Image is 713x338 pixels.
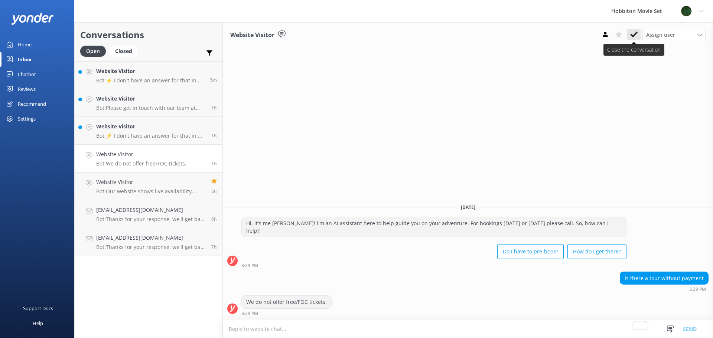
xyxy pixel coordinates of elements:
[689,287,706,292] strong: 3:39 PM
[75,89,222,117] a: Website VisitorBot:Please get in touch with our team at [EMAIL_ADDRESS][DOMAIN_NAME] and include ...
[211,188,217,194] span: Sep 11 2025 11:32am (UTC +12:00) Pacific/Auckland
[96,132,206,139] p: Bot: ⚡ I don't have an answer for that in my knowledge base. Please try and rephrase your questio...
[75,200,222,228] a: [EMAIL_ADDRESS][DOMAIN_NAME]Bot:Thanks for your response, we'll get back to you as soon as we can...
[80,46,106,57] div: Open
[23,301,53,316] div: Support Docs
[96,150,186,158] h4: Website Visitor
[223,320,713,338] textarea: To enrich screen reader interactions, please activate Accessibility in Grammarly extension settings
[96,216,206,223] p: Bot: Thanks for your response, we'll get back to you as soon as we can during opening hours.
[241,263,626,268] div: Sep 11 2025 03:39pm (UTC +12:00) Pacific/Auckland
[96,244,206,250] p: Bot: Thanks for your response, we'll get back to you as soon as we can during opening hours.
[96,234,206,242] h4: [EMAIL_ADDRESS][DOMAIN_NAME]
[110,46,138,57] div: Closed
[11,13,54,25] img: yonder-white-logo.png
[96,67,205,75] h4: Website Visitor
[242,217,626,237] div: Hi, it's me [PERSON_NAME]! I'm an AI assistant here to help guide you on your adventure. For book...
[18,111,36,126] div: Settings
[75,228,222,256] a: [EMAIL_ADDRESS][DOMAIN_NAME]Bot:Thanks for your response, we'll get back to you as soon as we can...
[96,206,206,214] h4: [EMAIL_ADDRESS][DOMAIN_NAME]
[96,77,205,84] p: Bot: ⚡ I don't have an answer for that in my knowledge base. Please try and rephrase your questio...
[211,105,217,111] span: Sep 11 2025 03:57pm (UTC +12:00) Pacific/Auckland
[681,6,692,17] img: 34-1625720359.png
[620,272,708,285] div: Is there a tour without payment
[241,263,258,268] strong: 3:39 PM
[96,178,206,186] h4: Website Visitor
[211,244,217,250] span: Sep 11 2025 09:39am (UTC +12:00) Pacific/Auckland
[241,311,332,316] div: Sep 11 2025 03:39pm (UTC +12:00) Pacific/Auckland
[75,145,222,173] a: Website VisitorBot:We do not offer free/FOC tickets.1h
[230,30,274,40] h3: Website Visitor
[642,29,706,41] div: Assign User
[211,132,217,139] span: Sep 11 2025 03:48pm (UTC +12:00) Pacific/Auckland
[96,122,206,131] h4: Website Visitor
[18,82,36,96] div: Reviews
[75,117,222,145] a: Website VisitorBot:⚡ I don't have an answer for that in my knowledge base. Please try and rephras...
[33,316,43,331] div: Help
[456,204,480,210] span: [DATE]
[210,77,217,83] span: Sep 11 2025 04:52pm (UTC +12:00) Pacific/Auckland
[211,160,217,167] span: Sep 11 2025 03:39pm (UTC +12:00) Pacific/Auckland
[620,286,709,292] div: Sep 11 2025 03:39pm (UTC +12:00) Pacific/Auckland
[211,216,217,222] span: Sep 11 2025 10:13am (UTC +12:00) Pacific/Auckland
[646,31,675,39] span: Assign user
[80,28,217,42] h2: Conversations
[96,95,206,103] h4: Website Visitor
[96,160,186,167] p: Bot: We do not offer free/FOC tickets.
[75,173,222,200] a: Website VisitorBot:Our website shows live availability, typically offering bookings 6-12 months i...
[96,188,206,195] p: Bot: Our website shows live availability, typically offering bookings 6-12 months in advance. For...
[80,47,110,55] a: Open
[18,67,36,82] div: Chatbot
[242,296,331,308] div: We do not offer free/FOC tickets.
[18,96,46,111] div: Recommend
[18,37,32,52] div: Home
[96,105,206,111] p: Bot: Please get in touch with our team at [EMAIL_ADDRESS][DOMAIN_NAME] and include your full name...
[567,244,626,259] button: How do I get there?
[497,244,564,259] button: Do I have to pre-book?
[75,61,222,89] a: Website VisitorBot:⚡ I don't have an answer for that in my knowledge base. Please try and rephras...
[241,311,258,316] strong: 3:39 PM
[110,47,141,55] a: Closed
[18,52,32,67] div: Inbox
